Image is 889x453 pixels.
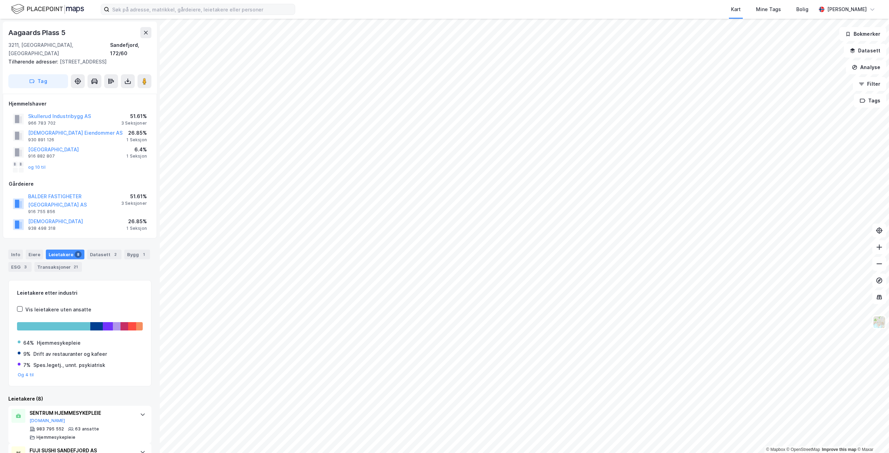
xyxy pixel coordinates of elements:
div: Leietakere etter industri [17,289,143,297]
div: ESG [8,262,32,272]
button: Og 4 til [18,372,34,378]
div: 916 882 807 [28,153,55,159]
div: SENTRUM HJEMMESYKEPLEIE [30,409,133,417]
div: Info [8,250,23,259]
div: Bolig [796,5,808,14]
div: 966 783 702 [28,120,56,126]
div: Gårdeiere [9,180,151,188]
div: Hjemmesykepleie [36,435,75,440]
a: Mapbox [766,447,785,452]
div: 1 Seksjon [126,153,147,159]
div: 938 498 318 [28,226,56,231]
div: 930 891 126 [28,137,54,143]
div: 3 [22,263,29,270]
div: Hjemmelshaver [9,100,151,108]
button: Bokmerker [839,27,886,41]
button: [DOMAIN_NAME] [30,418,65,423]
div: 1 [140,251,147,258]
img: logo.f888ab2527a4732fd821a326f86c7f29.svg [11,3,84,15]
input: Søk på adresse, matrikkel, gårdeiere, leietakere eller personer [109,4,295,15]
div: [PERSON_NAME] [827,5,867,14]
div: Mine Tags [756,5,781,14]
div: 1 Seksjon [126,137,147,143]
div: Drift av restauranter og kafeer [33,350,107,358]
button: Tag [8,74,68,88]
div: 916 755 856 [28,209,55,215]
div: 51.61% [121,112,147,120]
div: Leietakere [46,250,84,259]
div: Eiere [26,250,43,259]
div: 3211, [GEOGRAPHIC_DATA], [GEOGRAPHIC_DATA] [8,41,110,58]
div: Kontrollprogram for chat [854,420,889,453]
div: Spes.legetj., unnt. psykiatrisk [33,361,105,369]
div: 6.4% [126,145,147,154]
div: Leietakere (8) [8,395,151,403]
div: 26.85% [126,217,147,226]
div: 1 Seksjon [126,226,147,231]
iframe: Chat Widget [854,420,889,453]
div: 7% [23,361,31,369]
div: Datasett [87,250,122,259]
a: OpenStreetMap [787,447,820,452]
div: Sandefjord, 172/60 [110,41,151,58]
span: Tilhørende adresser: [8,59,60,65]
div: 63 ansatte [75,426,99,432]
button: Filter [853,77,886,91]
div: 9% [23,350,31,358]
div: Hjemmesykepleie [37,339,81,347]
button: Tags [854,94,886,108]
div: Kart [731,5,741,14]
div: 8 [75,251,82,258]
button: Datasett [844,44,886,58]
div: Transaksjoner [34,262,82,272]
button: Analyse [846,60,886,74]
div: 64% [23,339,34,347]
div: Aagaards Plass 5 [8,27,67,38]
div: 3 Seksjoner [121,201,147,206]
div: [STREET_ADDRESS] [8,58,146,66]
a: Improve this map [822,447,856,452]
img: Z [873,316,886,329]
div: Bygg [124,250,150,259]
div: Vis leietakere uten ansatte [25,305,91,314]
div: 21 [72,263,79,270]
div: 2 [112,251,119,258]
div: 51.61% [121,192,147,201]
div: 3 Seksjoner [121,120,147,126]
div: 26.85% [126,129,147,137]
div: 983 795 552 [36,426,64,432]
